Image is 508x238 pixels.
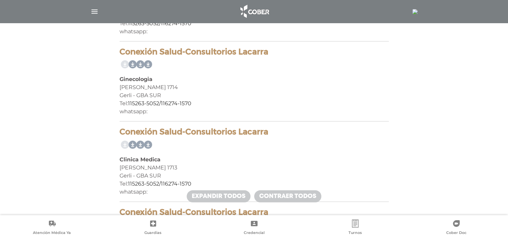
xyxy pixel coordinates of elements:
[120,83,389,91] div: [PERSON_NAME] 1714
[90,7,99,16] img: Cober_menu-lines-white.svg
[237,3,272,19] img: logo_cober_home-white.png
[406,220,507,237] a: Cober Doc
[128,100,191,107] a: 115263-5052/116274-1570
[120,108,389,116] div: whatsapp:
[120,188,389,196] div: whatsapp:
[120,91,389,100] div: Gerli - GBA SUR
[128,20,191,27] a: 115263-5052/116274-1570
[187,190,250,202] a: Expandir todos
[120,28,389,36] div: whatsapp:
[128,181,191,187] a: 115263-5052/116274-1570
[349,230,362,236] span: Turnos
[120,164,389,172] div: [PERSON_NAME] 1713
[144,230,161,236] span: Guardias
[120,156,160,163] b: Clinica Medica
[446,230,466,236] span: Cober Doc
[254,190,321,202] a: Contraer todos
[120,127,389,137] h4: Conexión Salud-Consultorios Lacarra
[203,220,305,237] a: Credencial
[244,230,265,236] span: Credencial
[120,19,389,28] div: Tel:
[120,207,389,217] h4: Conexión Salud-Consultorios Lacarra
[33,230,71,236] span: Atención Médica Ya
[412,9,418,14] img: 24613
[120,47,389,57] h4: Conexión Salud-Consultorios Lacarra
[102,220,203,237] a: Guardias
[1,220,102,237] a: Atención Médica Ya
[120,180,389,188] div: Tel:
[120,76,152,82] b: Ginecologia
[120,172,389,180] div: Gerli - GBA SUR
[120,100,389,108] div: Tel:
[305,220,406,237] a: Turnos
